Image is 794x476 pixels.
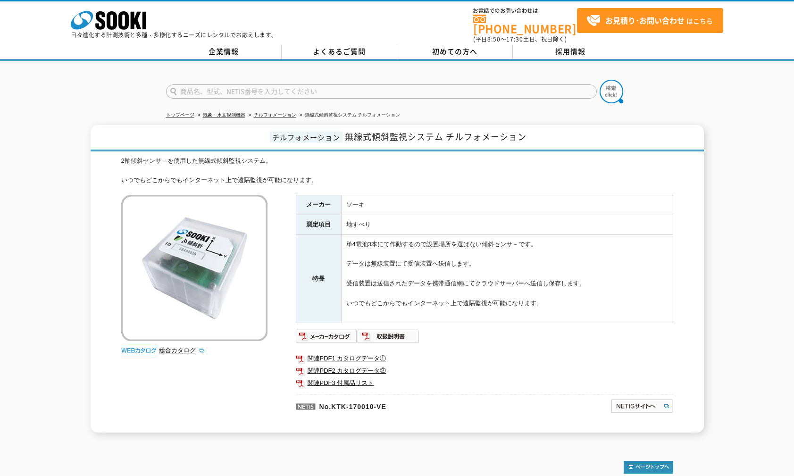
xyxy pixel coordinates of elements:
[298,110,401,120] li: 無線式傾斜監視システム チルフォメーション
[624,461,673,474] img: トップページへ
[586,14,713,28] span: はこちら
[296,215,341,235] th: 測定項目
[121,346,157,355] img: webカタログ
[121,156,673,185] div: 2軸傾斜センサ－を使用した無線式傾斜監視システム。 いつでもどこからでもインターネット上で遠隔監視が可能になります。
[345,130,527,143] span: 無線式傾斜監視システム チルフォメーション
[166,45,282,59] a: 企業情報
[296,195,341,215] th: メーカー
[473,15,577,34] a: [PHONE_NUMBER]
[506,35,523,43] span: 17:30
[71,32,277,38] p: 日々進化する計測技術と多種・多様化するニーズにレンタルでお応えします。
[296,234,341,323] th: 特長
[296,365,673,377] a: 関連PDF2 カタログデータ②
[513,45,628,59] a: 採用情報
[397,45,513,59] a: 初めての方へ
[270,132,343,142] span: チルフォメーション
[166,112,194,117] a: トップページ
[296,335,358,342] a: メーカーカタログ
[166,84,597,99] input: 商品名、型式、NETIS番号を入力してください
[296,329,358,344] img: メーカーカタログ
[358,335,419,342] a: 取扱説明書
[473,8,577,14] span: お電話でのお問い合わせは
[296,352,673,365] a: 関連PDF1 カタログデータ①
[358,329,419,344] img: 取扱説明書
[121,195,267,341] img: 無線式傾斜監視システム チルフォメーション
[341,234,673,323] td: 単4電池3本にて作動するので設置場所を選ばない傾斜センサ－です。 データは無線装置にて受信装置へ送信します。 受信装置は送信されたデータを携帯通信網にてクラウドサーバーへ送信し保存します。 いつ...
[341,215,673,235] td: 地すべり
[600,80,623,103] img: btn_search.png
[282,45,397,59] a: よくあるご質問
[341,195,673,215] td: ソーキ
[203,112,245,117] a: 気象・水文観測機器
[254,112,296,117] a: チルフォメーション
[296,377,673,389] a: 関連PDF3 付属品リスト
[296,394,519,417] p: No.KTK-170010-VE
[577,8,723,33] a: お見積り･お問い合わせはこちら
[159,347,205,354] a: 総合カタログ
[610,399,673,414] img: NETISサイトへ
[432,46,477,57] span: 初めての方へ
[487,35,501,43] span: 8:50
[473,35,567,43] span: (平日 ～ 土日、祝日除く)
[605,15,685,26] strong: お見積り･お問い合わせ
